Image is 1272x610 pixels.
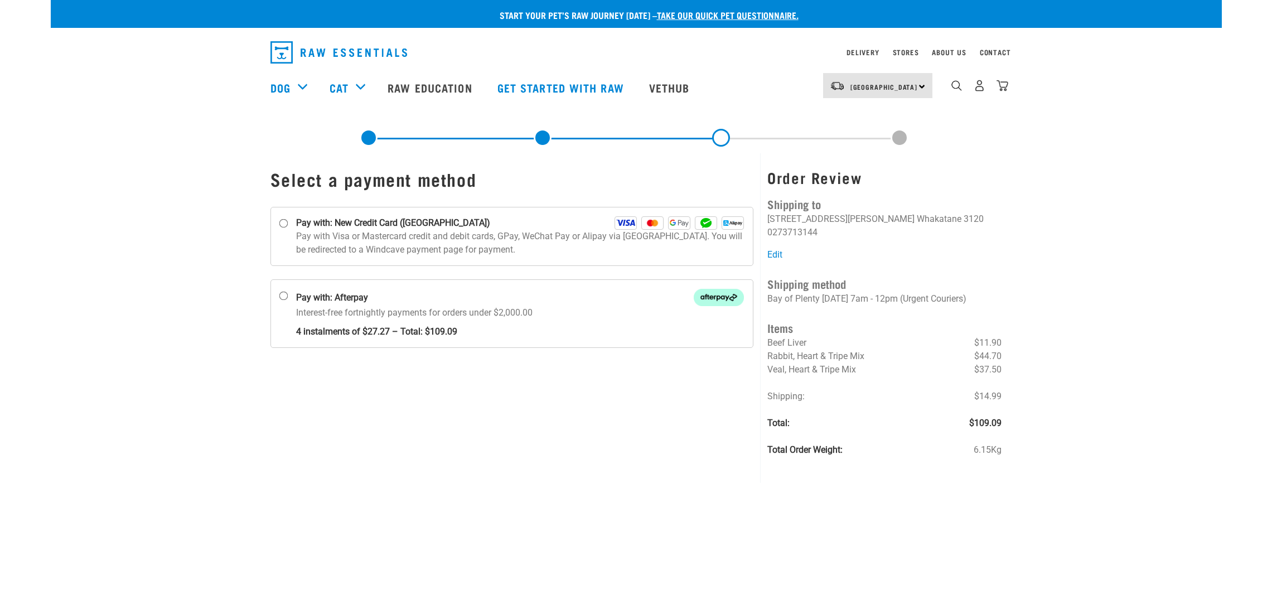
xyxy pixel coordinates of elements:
a: Edit [767,249,782,260]
a: Get started with Raw [486,65,638,110]
a: Raw Education [376,65,486,110]
span: Rabbit, Heart & Tripe Mix [767,351,864,361]
p: Pay with Visa or Mastercard credit and debit cards, GPay, WeChat Pay or Alipay via [GEOGRAPHIC_DA... [296,230,744,256]
h1: Select a payment method [270,169,754,189]
span: $14.99 [974,390,1002,403]
a: take our quick pet questionnaire. [657,12,799,17]
img: Mastercard [641,216,664,230]
strong: Total: [767,418,790,428]
span: $44.70 [974,350,1002,363]
a: Cat [330,79,349,96]
strong: Total Order Weight: [767,444,843,455]
nav: dropdown navigation [262,37,1011,68]
span: Veal, Heart & Tripe Mix [767,364,856,375]
img: Raw Essentials Logo [270,41,407,64]
li: Whakatane 3120 [917,214,984,224]
nav: dropdown navigation [51,65,1222,110]
h4: Shipping to [767,195,1002,212]
strong: Pay with: Afterpay [296,291,368,304]
h3: Order Review [767,169,1002,186]
img: Afterpay [694,289,744,306]
h4: Items [767,319,1002,336]
img: home-icon@2x.png [997,80,1008,91]
a: Stores [893,50,919,54]
img: van-moving.png [830,81,845,91]
span: [GEOGRAPHIC_DATA] [850,85,918,89]
a: Dog [270,79,291,96]
input: Pay with: Afterpay Afterpay Interest-free fortnightly payments for orders under $2,000.00 4 insta... [279,292,288,301]
p: Bay of Plenty [DATE] 7am - 12pm (Urgent Couriers) [767,292,1002,306]
input: Pay with: New Credit Card ([GEOGRAPHIC_DATA]) Visa Mastercard GPay WeChat Alipay Pay with Visa or... [279,219,288,228]
img: user.png [974,80,985,91]
p: Interest-free fortnightly payments for orders under $2,000.00 [296,306,744,338]
span: Shipping: [767,391,805,401]
a: Delivery [847,50,879,54]
img: Alipay [722,216,744,230]
li: [STREET_ADDRESS][PERSON_NAME] [767,214,915,224]
a: About Us [932,50,966,54]
img: home-icon-1@2x.png [951,80,962,91]
span: $37.50 [974,363,1002,376]
strong: 4 instalments of $27.27 – Total: $109.09 [296,319,744,338]
a: Vethub [638,65,704,110]
span: Beef Liver [767,337,806,348]
li: 0273713144 [767,227,818,238]
img: WeChat [695,216,717,230]
span: 6.15Kg [974,443,1002,457]
img: Visa [615,216,637,230]
a: Contact [980,50,1011,54]
h4: Shipping method [767,275,1002,292]
span: $109.09 [969,417,1002,430]
span: $11.90 [974,336,1002,350]
img: GPay [668,216,690,230]
strong: Pay with: New Credit Card ([GEOGRAPHIC_DATA]) [296,216,490,230]
p: Start your pet’s raw journey [DATE] – [59,8,1230,22]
